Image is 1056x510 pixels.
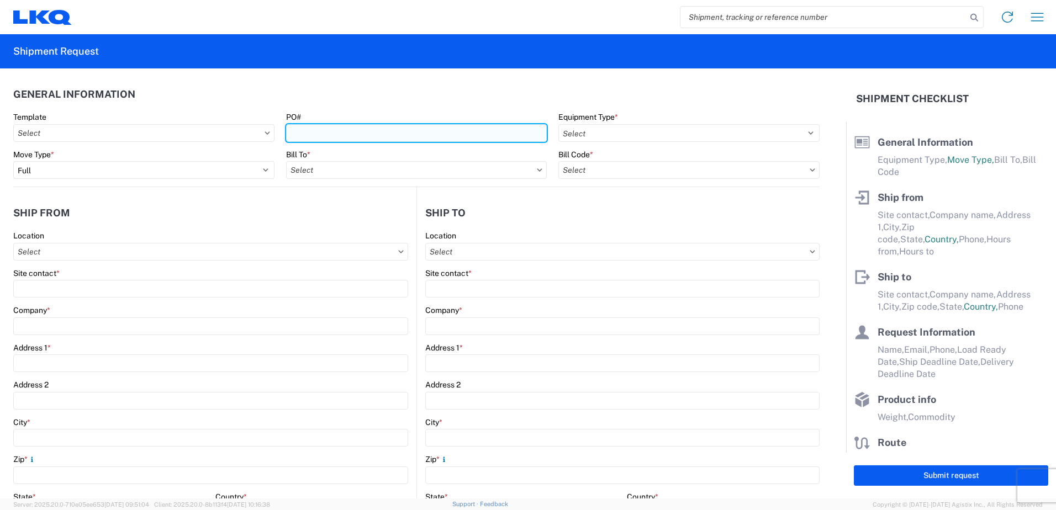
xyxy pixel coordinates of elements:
label: Address 1 [13,343,51,353]
label: Location [425,231,456,241]
span: Site contact, [878,210,930,220]
span: Ship to [878,271,911,283]
a: Feedback [480,501,508,507]
label: Move Type [13,150,54,160]
label: Zip [425,454,448,464]
a: Support [452,501,480,507]
span: Client: 2025.20.0-8b113f4 [154,501,270,508]
span: Copyright © [DATE]-[DATE] Agistix Inc., All Rights Reserved [873,500,1043,509]
span: [DATE] 10:16:38 [227,501,270,508]
span: Zip code, [901,301,939,312]
span: Product info [878,394,936,405]
label: Address 2 [425,380,461,390]
label: Company [13,305,50,315]
span: State, [939,301,964,312]
span: Route [878,437,906,448]
span: Move Type, [947,155,994,165]
label: State [13,492,36,502]
span: Phone [998,301,1023,312]
span: Ship from [878,192,923,203]
label: Bill Code [558,150,593,160]
button: Submit request [854,465,1048,486]
span: Company name, [930,210,996,220]
label: Site contact [425,268,472,278]
label: Country [215,492,247,502]
span: Bill To, [994,155,1022,165]
label: PO# [286,112,301,122]
h2: Ship to [425,208,466,219]
span: General Information [878,136,973,148]
label: Template [13,112,46,122]
span: Ship Deadline Date, [899,357,980,367]
input: Select [558,161,820,179]
label: Equipment Type [558,112,618,122]
h2: Shipment Request [13,45,99,58]
input: Shipment, tracking or reference number [680,7,967,28]
span: Weight, [878,412,908,422]
label: Bill To [286,150,310,160]
span: Country, [925,234,959,245]
input: Select [13,124,274,142]
span: Email, [904,344,930,355]
span: Commodity [908,412,955,422]
label: City [425,417,442,427]
label: City [13,417,30,427]
label: Site contact [13,268,60,278]
label: Address 1 [425,343,463,353]
span: Phone, [930,344,957,355]
label: Zip [13,454,36,464]
span: [DATE] 09:51:04 [104,501,149,508]
span: State, [900,234,925,245]
span: Phone, [959,234,986,245]
span: Hours to [899,246,934,257]
span: Name, [878,344,904,355]
label: State [425,492,448,502]
span: Request Information [878,326,975,338]
span: City, [883,222,901,232]
h2: Ship from [13,208,70,219]
label: Location [13,231,44,241]
label: Company [425,305,462,315]
span: Country, [964,301,998,312]
span: Equipment Type, [878,155,947,165]
label: Country [627,492,658,502]
h2: General Information [13,89,135,100]
span: Site contact, [878,289,930,300]
span: City, [883,301,901,312]
input: Select [286,161,547,179]
span: Server: 2025.20.0-710e05ee653 [13,501,149,508]
span: Company name, [930,289,996,300]
input: Select [425,243,820,261]
label: Address 2 [13,380,49,390]
input: Select [13,243,408,261]
h2: Shipment Checklist [856,92,969,105]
